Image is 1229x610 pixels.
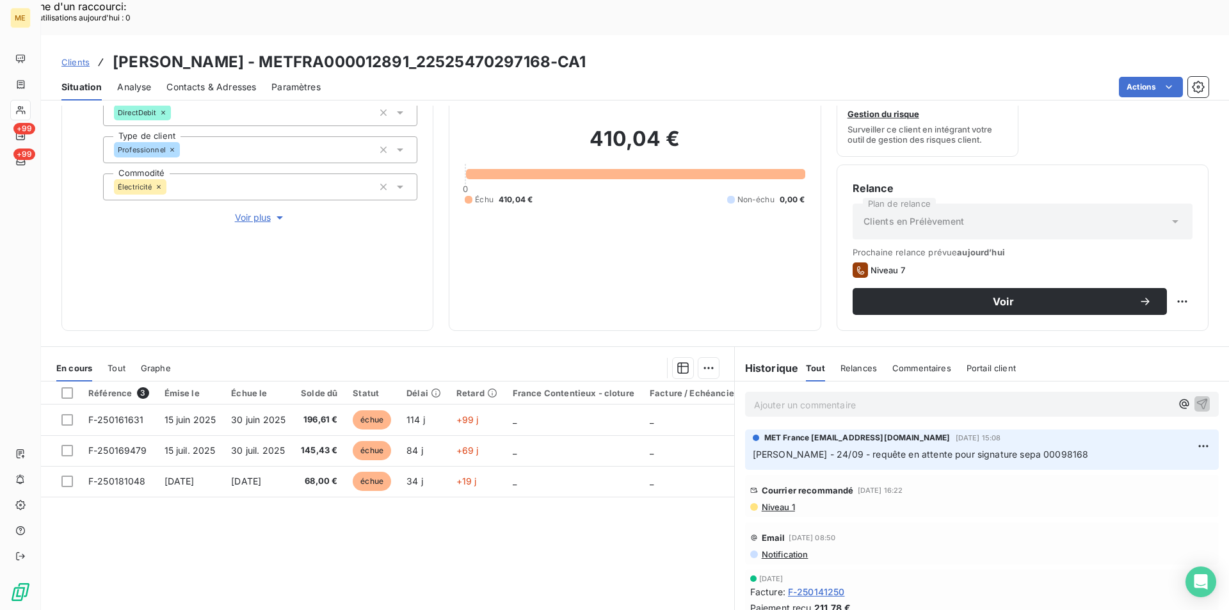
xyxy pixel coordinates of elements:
span: Paramètres [271,81,321,93]
span: _ [650,414,654,425]
span: Surveiller ce client en intégrant votre outil de gestion des risques client. [847,124,1008,145]
span: 114 j [406,414,425,425]
button: Actions [1119,77,1183,97]
span: 145,43 € [301,444,337,457]
span: [DATE] 15:08 [956,434,1001,442]
span: 196,61 € [301,413,337,426]
span: Portail client [967,363,1016,373]
input: Ajouter une valeur [171,107,181,118]
span: F-250141250 [788,585,845,598]
span: échue [353,410,391,429]
span: MET France [EMAIL_ADDRESS][DOMAIN_NAME] [764,432,951,444]
img: Logo LeanPay [10,582,31,602]
span: 3 [137,387,149,399]
span: 30 juin 2025 [231,414,285,425]
span: _ [513,445,517,456]
h6: Historique [735,360,799,376]
span: 30 juil. 2025 [231,445,285,456]
div: Délai [406,388,441,398]
a: Clients [61,56,90,68]
span: échue [353,472,391,491]
span: Graphe [141,363,171,373]
span: Notification [760,549,808,559]
span: 0 [463,184,468,194]
span: Voir [868,296,1139,307]
span: Échu [475,194,494,205]
span: [PERSON_NAME] - 24/09 - requête en attente pour signature sepa 00098168 [753,449,1089,460]
span: +69 j [456,445,479,456]
span: [DATE] [231,476,261,486]
span: 84 j [406,445,423,456]
button: Voir [853,288,1167,315]
span: Analyse [117,81,151,93]
span: Courrier recommandé [762,485,854,495]
span: _ [513,414,517,425]
span: Niveau 1 [760,502,795,512]
h3: [PERSON_NAME] - METFRA000012891_22525470297168-CA1 [113,51,586,74]
span: échue [353,441,391,460]
span: 15 juil. 2025 [165,445,216,456]
span: _ [513,476,517,486]
span: Niveau 7 [871,265,905,275]
div: Émise le [165,388,216,398]
span: Clients en Prélèvement [864,215,964,228]
div: Retard [456,388,497,398]
h6: Relance [853,181,1193,196]
span: Email [762,533,785,543]
span: +99 j [456,414,479,425]
span: 410,04 € [499,194,533,205]
span: Professionnel [118,146,166,154]
span: F-250169479 [88,445,147,456]
span: +19 j [456,476,477,486]
span: Voir plus [235,211,286,224]
input: Ajouter une valeur [180,144,190,156]
span: [DATE] 16:22 [858,486,903,494]
span: Gestion du risque [847,109,919,119]
span: Tout [806,363,825,373]
span: 34 j [406,476,423,486]
div: Échue le [231,388,285,398]
span: Contacts & Adresses [166,81,256,93]
span: Situation [61,81,102,93]
span: 15 juin 2025 [165,414,216,425]
span: +99 [13,123,35,134]
span: Clients [61,57,90,67]
span: +99 [13,148,35,160]
span: En cours [56,363,92,373]
span: F-250161631 [88,414,144,425]
span: Relances [840,363,877,373]
div: Référence [88,387,149,399]
button: Gestion du risqueSurveiller ce client en intégrant votre outil de gestion des risques client. [837,75,1019,157]
span: 0,00 € [780,194,805,205]
span: Tout [108,363,125,373]
span: [DATE] [165,476,195,486]
span: Non-échu [737,194,775,205]
div: Facture / Echéancier [650,388,737,398]
span: aujourd’hui [957,247,1005,257]
span: F-250181048 [88,476,146,486]
div: Open Intercom Messenger [1185,566,1216,597]
span: Électricité [118,183,152,191]
span: Facture : [750,585,785,598]
input: Ajouter une valeur [166,181,177,193]
div: Statut [353,388,391,398]
span: Commentaires [892,363,951,373]
div: Solde dû [301,388,337,398]
span: [DATE] [759,575,783,582]
button: Voir plus [103,211,417,225]
span: [DATE] 08:50 [789,534,835,542]
span: _ [650,445,654,456]
span: Prochaine relance prévue [853,247,1193,257]
h2: 410,04 € [465,126,805,165]
div: France Contentieux - cloture [513,388,634,398]
span: DirectDebit [118,109,157,116]
span: _ [650,476,654,486]
span: 68,00 € [301,475,337,488]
